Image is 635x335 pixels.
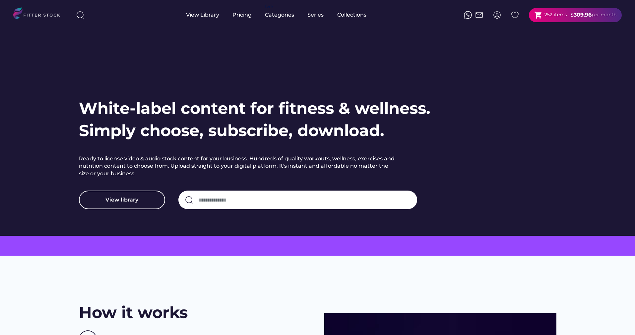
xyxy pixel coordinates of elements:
button: shopping_cart [534,11,542,19]
img: Frame%2051.svg [475,11,483,19]
div: 252 items [544,12,567,18]
div: Collections [337,11,366,19]
div: Pricing [232,11,252,19]
img: search-normal.svg [185,196,193,204]
div: View Library [186,11,219,19]
img: profile-circle.svg [493,11,501,19]
button: View library [79,191,165,209]
div: per month [592,12,616,18]
img: search-normal%203.svg [76,11,84,19]
div: fvck [265,3,274,10]
h1: White-label content for fitness & wellness. Simply choose, subscribe, download. [79,97,430,142]
strong: 309.96 [574,12,592,18]
h2: Ready to license video & audio stock content for your business. Hundreds of quality workouts, wel... [79,155,397,177]
img: LOGO.svg [13,7,66,21]
div: Series [307,11,324,19]
div: Categories [265,11,294,19]
h2: How it works [79,301,188,324]
img: meteor-icons_whatsapp%20%281%29.svg [464,11,472,19]
div: $ [570,11,574,19]
img: Group%201000002324%20%282%29.svg [511,11,519,19]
